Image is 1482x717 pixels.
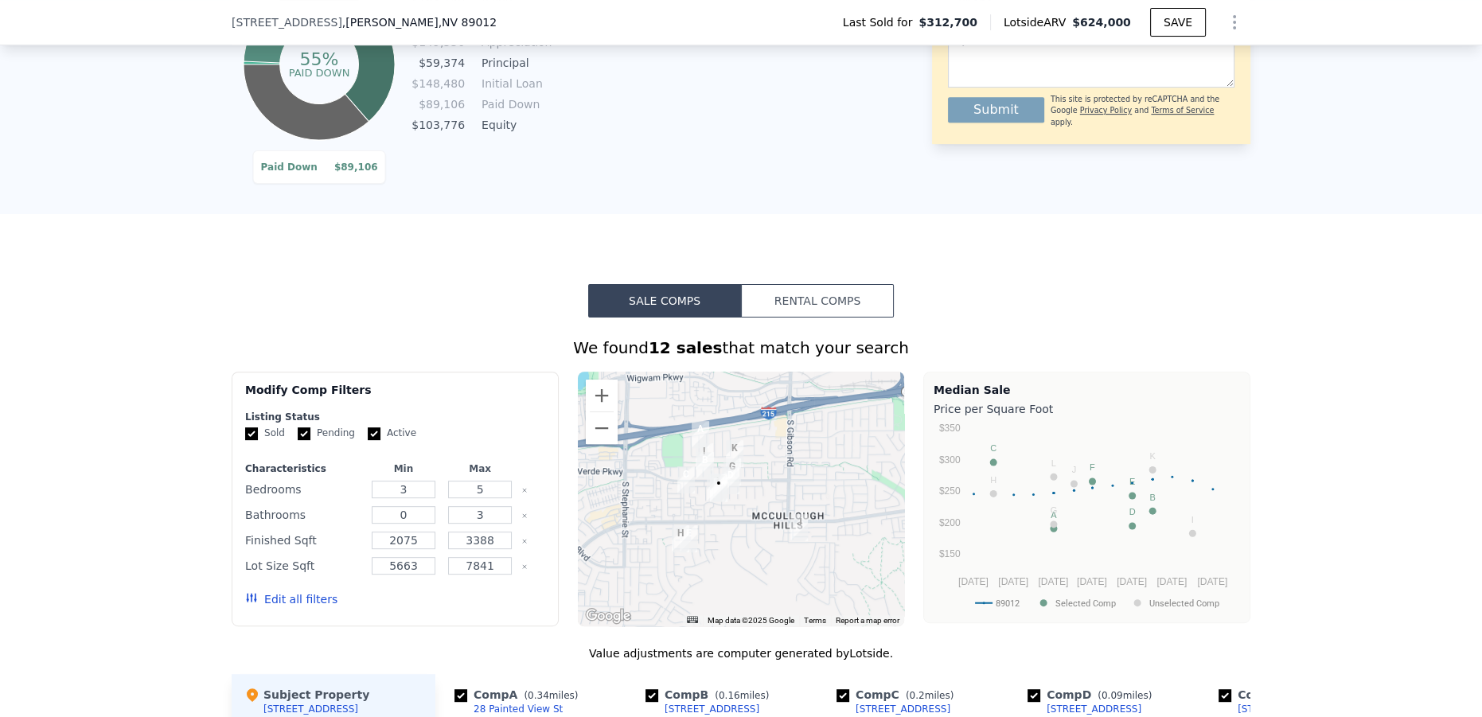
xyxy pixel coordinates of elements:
div: This site is protected by reCAPTCHA and the Google and apply. [1051,94,1234,128]
div: 58 Desert Castle Ct [696,452,714,479]
text: $150 [939,548,961,559]
div: [STREET_ADDRESS] [1047,703,1141,715]
text: I [1191,514,1194,524]
div: 1293 Peppercorn Ave [672,525,689,552]
div: 167 Thunder Plains Way [677,466,695,493]
text: 89012 [996,598,1020,608]
span: ( miles) [899,690,960,701]
button: Clear [521,538,528,544]
a: [STREET_ADDRESS] [1219,703,1332,715]
text: Selected Comp [1055,598,1116,608]
span: 0.16 [719,690,740,701]
button: Show Options [1219,6,1250,38]
text: [DATE] [1077,576,1107,587]
div: [STREET_ADDRESS] [665,703,759,715]
text: E [1129,477,1135,486]
text: B [1149,492,1155,501]
text: $200 [939,516,961,528]
div: Price per Square Foot [934,398,1240,420]
div: [STREET_ADDRESS] [263,703,358,715]
label: Active [368,427,416,440]
a: 28 Painted View St [454,703,563,715]
span: $624,000 [1072,16,1131,29]
text: H [990,475,996,485]
div: Max [445,462,515,475]
span: Last Sold for [843,14,919,30]
div: Subject Property [244,687,369,703]
a: Open this area in Google Maps (opens a new window) [582,606,634,626]
text: C [990,443,996,453]
text: [DATE] [1038,576,1068,587]
input: Sold [245,427,258,440]
div: 28 Painted View St [692,421,709,448]
div: 50 Desert Castle Ct [696,443,713,470]
span: ( miles) [517,690,584,701]
svg: A chart. [934,420,1240,619]
td: $89,106 [318,158,379,177]
text: F [1090,462,1095,472]
a: Terms (opens in new tab) [804,616,826,625]
span: 0.2 [909,690,924,701]
button: Clear [521,487,528,493]
div: Listing Status [245,411,545,423]
div: Median Sale [934,382,1240,398]
button: SAVE [1150,8,1206,37]
label: Pending [298,427,355,440]
span: , [PERSON_NAME] [342,14,497,30]
text: K [1149,451,1156,461]
div: [STREET_ADDRESS] [856,703,950,715]
tspan: 55% [300,49,339,69]
td: Paid Down [260,158,318,177]
div: Comp B [645,687,775,703]
div: 185 Rocky Star St [710,473,727,501]
div: 961 Rock Ledge Ct [790,514,808,541]
text: [DATE] [1197,576,1227,587]
button: Clear [521,563,528,570]
div: 1118 Riddle Glen St [723,458,741,485]
text: $350 [939,423,961,434]
span: [STREET_ADDRESS] [232,14,342,30]
a: [STREET_ADDRESS] [837,703,950,715]
button: Rental Comps [741,284,894,318]
div: 1283 Peppercorn Ave [680,525,697,552]
td: $103,776 [407,116,466,134]
text: J [1072,465,1077,474]
div: 1088 Casady Hollow Ave [726,440,743,467]
td: Initial Loan [478,75,550,92]
button: Edit all filters [245,591,337,607]
span: Lotside ARV [1004,14,1072,30]
label: Sold [245,427,285,440]
span: 0.34 [528,690,549,701]
text: A [1051,509,1057,519]
a: Privacy Policy [1080,106,1132,115]
a: Report a map error [836,616,899,625]
text: [DATE] [1156,576,1187,587]
span: 0.09 [1102,690,1123,701]
td: $59,374 [407,54,466,72]
button: Zoom in [586,380,618,411]
div: [STREET_ADDRESS] [1238,703,1332,715]
div: We found that match your search [232,337,1250,359]
td: Principal [478,54,550,72]
span: $312,700 [918,14,977,30]
span: ( miles) [708,690,775,701]
div: Value adjustments are computer generated by Lotside . [232,645,1250,661]
span: , NV 89012 [439,16,497,29]
button: Zoom out [586,412,618,444]
tspan: Paid Down [289,66,350,78]
div: 28 Painted View St [474,703,563,715]
input: Pending [298,427,310,440]
div: Characteristics [245,462,362,475]
button: Sale Comps [588,284,741,318]
div: 184 Timeless View Ct [707,474,724,501]
div: Min [369,462,439,475]
text: [DATE] [958,576,989,587]
span: Map data ©2025 Google [708,616,794,625]
div: 170 Rolling Fields Ct [722,467,739,494]
div: Modify Comp Filters [245,382,545,411]
td: Paid Down [478,95,550,113]
img: Google [582,606,634,626]
div: Finished Sqft [245,529,362,551]
text: [DATE] [998,576,1028,587]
